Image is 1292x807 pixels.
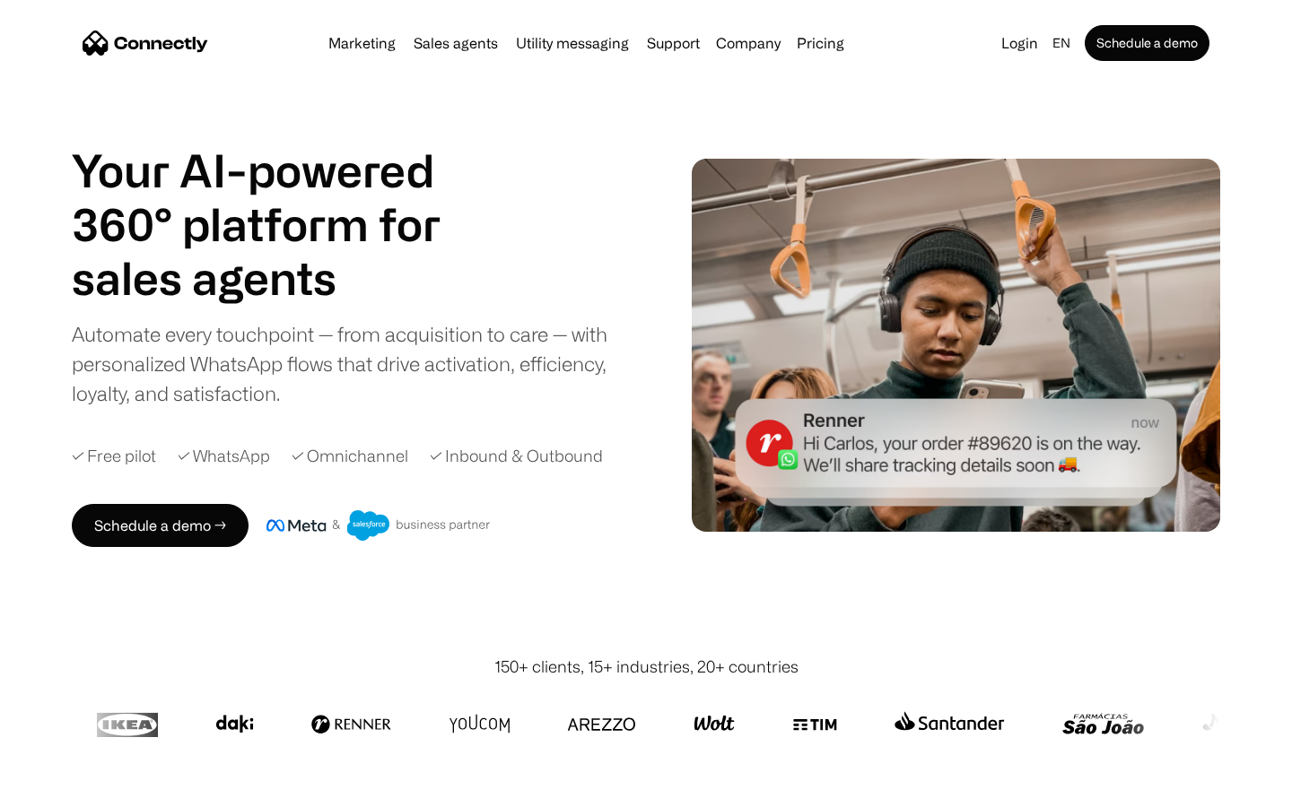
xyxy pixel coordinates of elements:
[72,251,484,305] div: carousel
[292,444,408,468] div: ✓ Omnichannel
[178,444,270,468] div: ✓ WhatsApp
[494,655,799,679] div: 150+ clients, 15+ industries, 20+ countries
[640,36,707,50] a: Support
[18,774,108,801] aside: Language selected: English
[430,444,603,468] div: ✓ Inbound & Outbound
[83,30,208,56] a: home
[509,36,636,50] a: Utility messaging
[72,504,249,547] a: Schedule a demo →
[994,30,1045,56] a: Login
[72,319,637,408] div: Automate every touchpoint — from acquisition to care — with personalized WhatsApp flows that driv...
[1045,30,1081,56] div: en
[36,776,108,801] ul: Language list
[321,36,403,50] a: Marketing
[790,36,851,50] a: Pricing
[1085,25,1209,61] a: Schedule a demo
[406,36,505,50] a: Sales agents
[711,30,786,56] div: Company
[72,251,484,305] h1: sales agents
[72,251,484,305] div: 1 of 4
[1052,30,1070,56] div: en
[72,444,156,468] div: ✓ Free pilot
[716,30,781,56] div: Company
[72,143,484,251] h1: Your AI-powered 360° platform for
[266,510,491,541] img: Meta and Salesforce business partner badge.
